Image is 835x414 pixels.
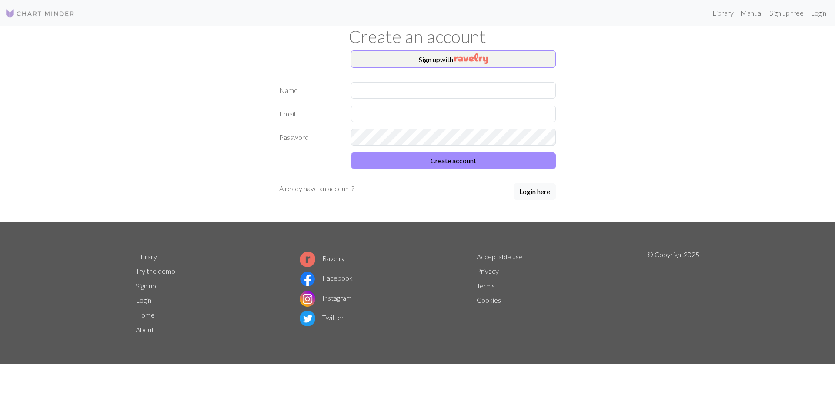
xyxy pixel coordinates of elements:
a: Acceptable use [477,252,523,261]
button: Login here [514,183,556,200]
button: Sign upwith [351,50,556,68]
img: Twitter logo [300,311,315,326]
h1: Create an account [130,26,705,47]
label: Name [274,82,346,99]
a: Manual [737,4,766,22]
label: Password [274,129,346,146]
a: Library [709,4,737,22]
label: Email [274,106,346,122]
a: Instagram [300,294,352,302]
a: Twitter [300,313,344,321]
a: Login [136,296,151,304]
img: Ravelry logo [300,252,315,267]
a: Terms [477,282,495,290]
a: About [136,325,154,334]
a: Privacy [477,267,499,275]
a: Home [136,311,155,319]
a: Login here [514,183,556,201]
img: Logo [5,8,75,19]
a: Library [136,252,157,261]
img: Instagram logo [300,291,315,307]
img: Facebook logo [300,271,315,287]
p: © Copyright 2025 [647,249,699,337]
a: Sign up [136,282,156,290]
a: Cookies [477,296,501,304]
a: Ravelry [300,254,345,262]
p: Already have an account? [279,183,354,194]
a: Try the demo [136,267,175,275]
a: Facebook [300,274,353,282]
img: Ravelry [454,53,488,64]
a: Login [807,4,830,22]
button: Create account [351,152,556,169]
a: Sign up free [766,4,807,22]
